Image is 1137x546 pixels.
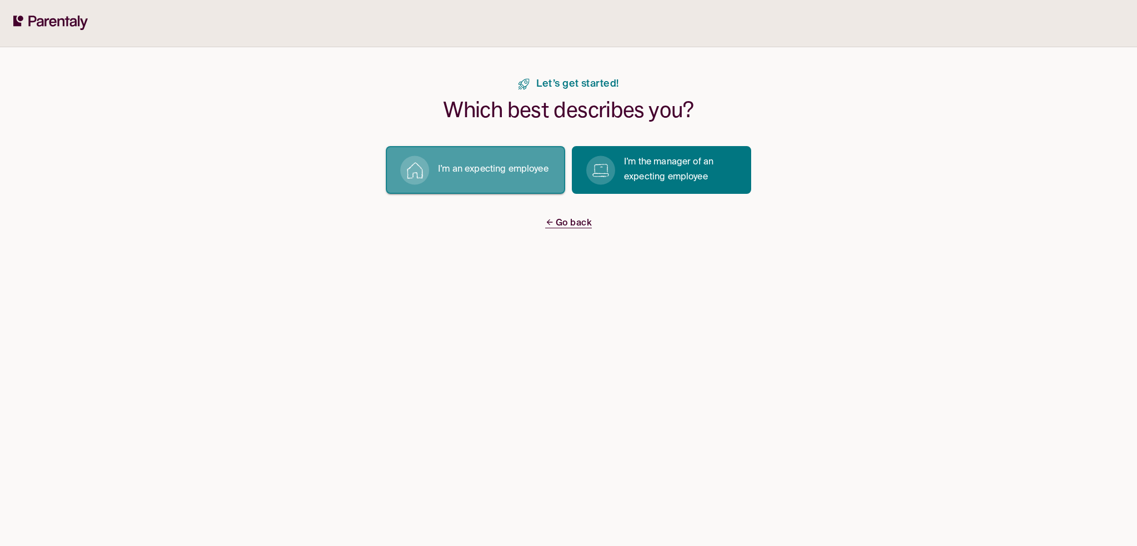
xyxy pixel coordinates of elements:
[545,219,592,228] span: Go back
[536,78,618,90] span: Let’s get started!
[545,216,592,231] a: Go back
[572,146,751,194] button: I’m the manager of an expecting employee
[386,146,565,194] button: I’m an expecting employee
[624,155,738,185] p: I’m the manager of an expecting employee
[443,97,693,124] h1: Which best describes you?
[438,162,549,177] p: I’m an expecting employee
